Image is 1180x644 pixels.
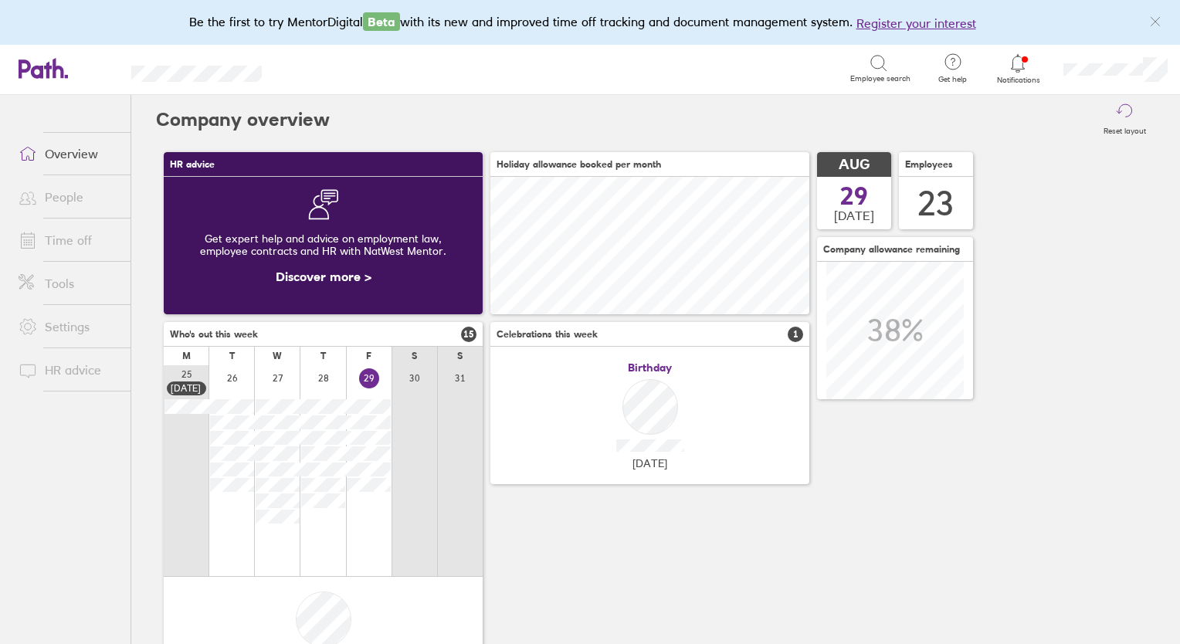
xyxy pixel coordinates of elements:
label: Reset layout [1094,122,1155,136]
a: Time off [6,225,131,256]
span: Employee search [850,74,910,83]
span: [DATE] [632,457,667,469]
span: 1 [788,327,803,342]
span: Celebrations this week [497,329,598,340]
span: Who's out this week [170,329,258,340]
a: Discover more > [276,269,371,284]
a: Overview [6,138,131,169]
a: Notifications [993,53,1043,85]
div: [DATE] [171,383,202,394]
span: Birthday [628,361,672,374]
h2: Company overview [156,95,330,144]
span: AUG [839,157,870,173]
span: Notifications [993,76,1043,85]
div: S [412,351,417,361]
div: 23 [917,184,955,223]
div: Search [303,61,343,75]
button: Register your interest [856,14,976,32]
span: Holiday allowance booked per month [497,159,661,170]
span: [DATE] [834,208,874,222]
span: 29 [840,184,868,208]
span: 15 [461,327,476,342]
div: S [457,351,463,361]
span: Company allowance remaining [823,244,960,255]
div: F [366,351,371,361]
button: Reset layout [1094,95,1155,144]
div: Get expert help and advice on employment law, employee contracts and HR with NatWest Mentor. [176,220,470,269]
div: Be the first to try MentorDigital with its new and improved time off tracking and document manage... [189,12,992,32]
span: Employees [905,159,953,170]
a: HR advice [6,354,131,385]
span: Get help [927,75,978,84]
div: W [273,351,282,361]
div: T [320,351,326,361]
a: Tools [6,268,131,299]
a: People [6,181,131,212]
span: HR advice [170,159,215,170]
div: M [182,351,191,361]
a: Settings [6,311,131,342]
div: T [229,351,235,361]
span: Beta [363,12,400,31]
